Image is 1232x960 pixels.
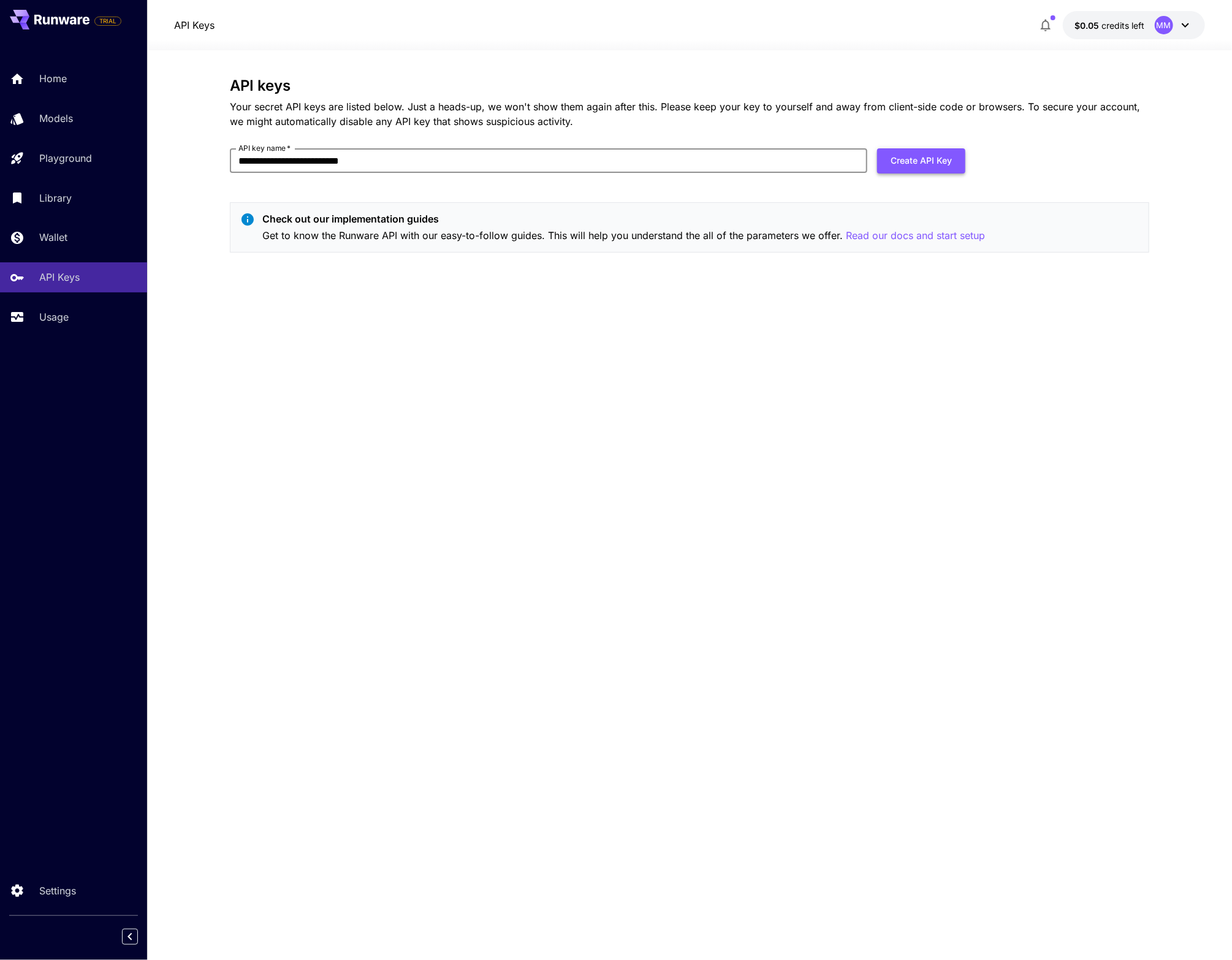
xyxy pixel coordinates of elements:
[262,228,985,243] p: Get to know the Runware API with our easy-to-follow guides. This will help you understand the all...
[230,77,1149,94] h3: API keys
[1063,11,1205,39] button: $0.05MM
[39,111,73,126] p: Models
[846,228,985,243] button: Read our docs and start setup
[39,310,69,324] p: Usage
[122,929,138,945] button: Collapse sidebar
[39,883,76,898] p: Settings
[262,211,985,226] p: Check out our implementation guides
[95,17,121,26] span: TRIAL
[39,151,92,166] p: Playground
[94,13,121,28] span: Add your payment card to enable full platform functionality.
[39,71,67,86] p: Home
[131,926,147,948] div: Collapse sidebar
[1102,20,1145,31] span: credits left
[174,18,215,32] nav: breadcrumb
[39,230,67,245] p: Wallet
[1075,19,1145,32] div: $0.05
[877,148,965,173] button: Create API Key
[174,18,215,32] a: API Keys
[39,191,72,205] p: Library
[230,99,1149,129] p: Your secret API keys are listed below. Just a heads-up, we won't show them again after this. Plea...
[238,143,291,153] label: API key name
[39,270,80,284] p: API Keys
[1155,16,1173,34] div: MM
[1075,20,1102,31] span: $0.05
